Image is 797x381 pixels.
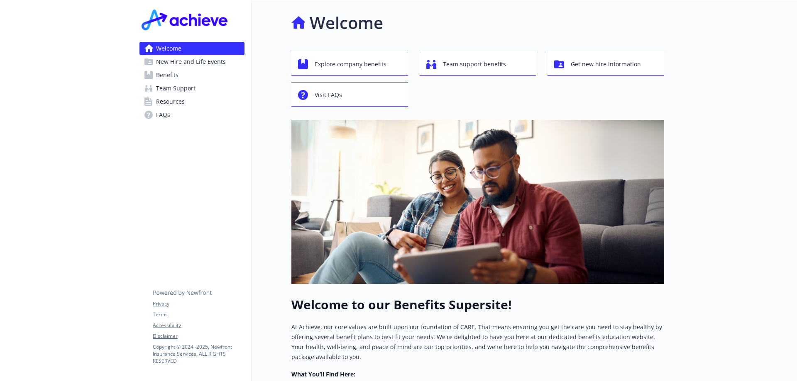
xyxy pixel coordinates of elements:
span: Team support benefits [443,56,506,72]
h1: Welcome to our Benefits Supersite! [291,297,664,312]
a: Benefits [139,68,244,82]
span: Team Support [156,82,196,95]
button: Explore company benefits [291,52,408,76]
span: FAQs [156,108,170,121]
a: Accessibility [153,322,244,329]
p: At Achieve, our core values are built upon our foundation of CARE. That means ensuring you get th... [291,322,664,362]
button: Get new hire information [548,52,664,76]
strong: What You’ll Find Here: [291,370,355,378]
a: Privacy [153,300,244,308]
a: Resources [139,95,244,108]
span: Explore company benefits [315,56,386,72]
a: Welcome [139,42,244,55]
button: Visit FAQs [291,83,408,107]
a: Terms [153,311,244,318]
a: Team Support [139,82,244,95]
button: Team support benefits [420,52,536,76]
p: Copyright © 2024 - 2025 , Newfront Insurance Services, ALL RIGHTS RESERVED [153,343,244,364]
img: overview page banner [291,120,664,284]
span: Resources [156,95,185,108]
span: Welcome [156,42,181,55]
span: Get new hire information [571,56,641,72]
h1: Welcome [310,10,383,35]
span: New Hire and Life Events [156,55,226,68]
a: FAQs [139,108,244,121]
a: New Hire and Life Events [139,55,244,68]
span: Benefits [156,68,178,82]
span: Visit FAQs [315,87,342,103]
a: Disclaimer [153,332,244,340]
